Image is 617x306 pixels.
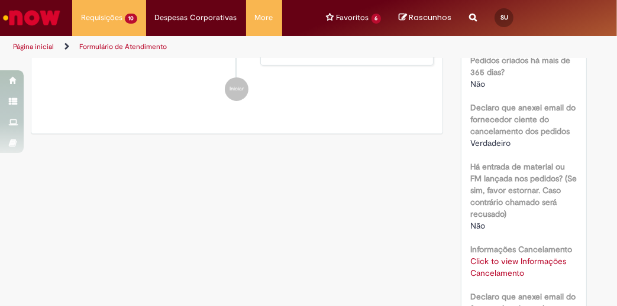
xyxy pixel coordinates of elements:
[399,12,451,23] a: No momento, sua lista de rascunhos tem 0 Itens
[255,12,273,24] span: More
[79,42,167,51] a: Formulário de Atendimento
[125,14,137,24] span: 10
[470,138,511,148] span: Verdadeiro
[470,161,577,219] b: Há entrada de material ou FM lançada nos pedidos? (Se sim, favor estornar. Caso contrário chamado...
[470,220,485,231] span: Não
[337,12,369,24] span: Favoritos
[9,36,351,58] ul: Trilhas de página
[470,244,572,255] b: Informações Cancelamento
[470,55,570,77] b: Pedidos criados há mais de 365 dias?
[470,102,576,136] b: Declaro que anexei email do fornecedor ciente do cancelamento dos pedidos
[40,9,434,66] li: Saulo Philadelpho Uesu
[470,256,566,278] a: Click to view Informações Cancelamento
[500,14,508,21] span: SU
[13,42,54,51] a: Página inicial
[409,12,451,23] span: Rascunhos
[155,12,237,24] span: Despesas Corporativas
[1,6,62,30] img: ServiceNow
[470,79,485,89] span: Não
[81,12,122,24] span: Requisições
[372,14,382,24] span: 6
